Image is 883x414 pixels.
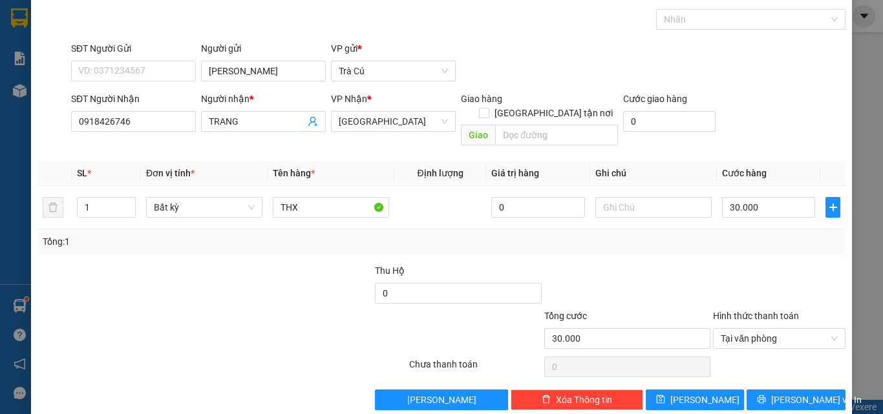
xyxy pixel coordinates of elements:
[407,393,476,407] span: [PERSON_NAME]
[339,112,448,131] span: Sài Gòn
[71,92,196,106] div: SĐT Người Nhận
[308,116,318,127] span: user-add
[511,389,643,410] button: deleteXóa Thông tin
[747,389,846,410] button: printer[PERSON_NAME] và In
[331,94,367,104] span: VP Nhận
[201,92,326,106] div: Người nhận
[495,125,618,145] input: Dọc đường
[408,357,543,380] div: Chưa thanh toán
[146,168,195,178] span: Đơn vị tính
[542,395,551,405] span: delete
[375,389,507,410] button: [PERSON_NAME]
[646,389,745,410] button: save[PERSON_NAME]
[771,393,862,407] span: [PERSON_NAME] và In
[491,197,584,218] input: 0
[331,41,456,56] div: VP gửi
[273,168,315,178] span: Tên hàng
[339,61,448,81] span: Trà Cú
[461,94,502,104] span: Giao hàng
[71,41,196,56] div: SĐT Người Gửi
[721,329,838,348] span: Tại văn phòng
[201,41,326,56] div: Người gửi
[670,393,739,407] span: [PERSON_NAME]
[595,197,712,218] input: Ghi Chú
[375,265,405,276] span: Thu Hộ
[77,168,87,178] span: SL
[43,234,342,249] div: Tổng: 1
[43,197,63,218] button: delete
[461,125,495,145] span: Giao
[544,311,587,321] span: Tổng cước
[623,111,716,132] input: Cước giao hàng
[417,168,463,178] span: Định lượng
[491,168,539,178] span: Giá trị hàng
[826,202,840,212] span: plus
[590,161,717,186] th: Ghi chú
[825,197,840,218] button: plus
[656,395,665,405] span: save
[154,198,255,217] span: Bất kỳ
[489,106,618,120] span: [GEOGRAPHIC_DATA] tận nơi
[757,395,766,405] span: printer
[623,94,687,104] label: Cước giao hàng
[722,168,767,178] span: Cước hàng
[273,197,389,218] input: VD: Bàn, Ghế
[713,311,799,321] label: Hình thức thanh toán
[556,393,612,407] span: Xóa Thông tin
